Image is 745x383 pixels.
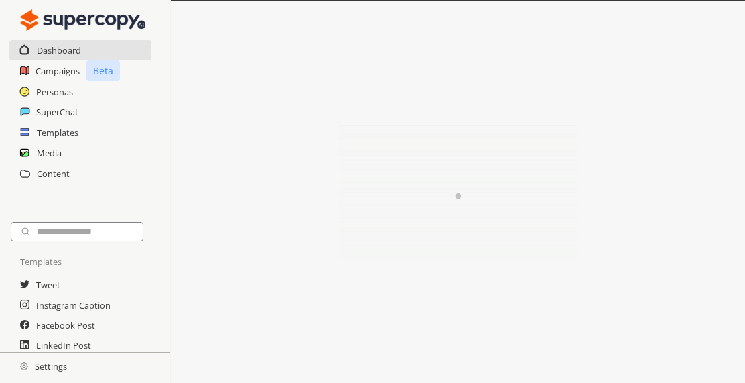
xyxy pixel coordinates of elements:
a: Templates [37,123,78,143]
img: Close [311,125,606,260]
a: Facebook Post [36,315,95,335]
a: SuperChat [36,102,78,122]
a: Campaigns [36,61,80,81]
a: Media [37,143,62,163]
img: Close [20,7,145,34]
p: Beta [86,60,120,81]
a: Dashboard [37,40,81,60]
a: Instagram Caption [36,295,111,315]
a: Content [37,164,70,184]
a: Tweet [36,275,60,295]
img: Close [20,362,28,370]
a: LinkedIn Post [36,335,91,355]
a: Personas [36,82,73,102]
